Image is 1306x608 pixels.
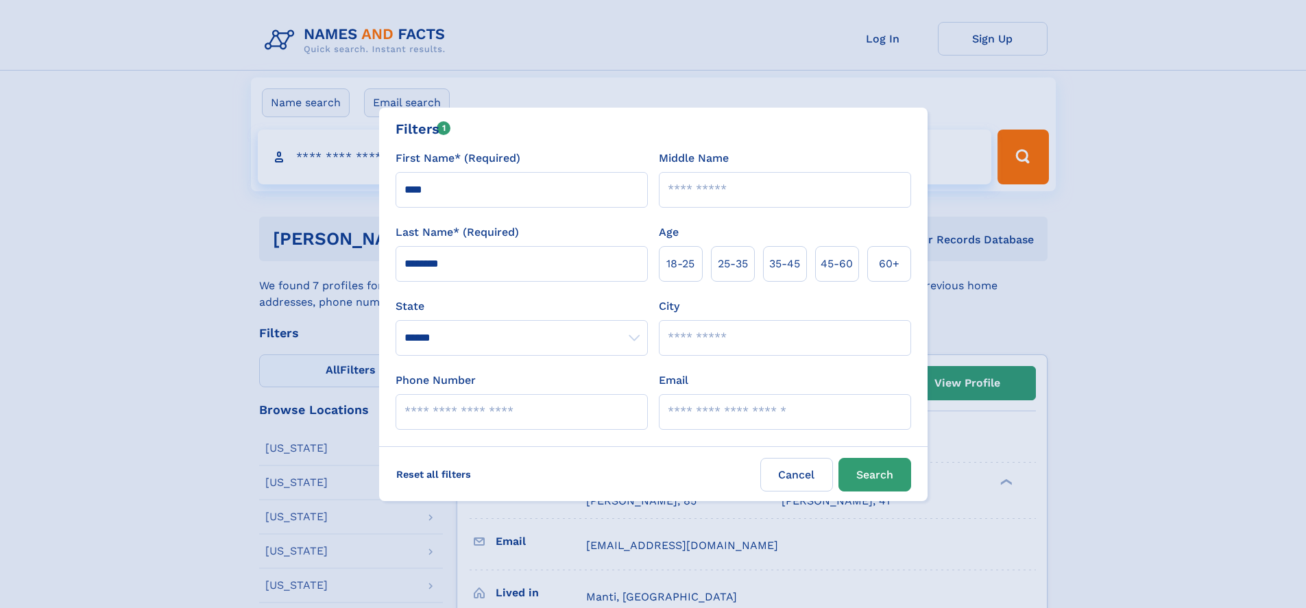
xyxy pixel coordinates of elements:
[838,458,911,491] button: Search
[718,256,748,272] span: 25‑35
[769,256,800,272] span: 35‑45
[666,256,694,272] span: 18‑25
[396,119,451,139] div: Filters
[396,372,476,389] label: Phone Number
[659,150,729,167] label: Middle Name
[387,458,480,491] label: Reset all filters
[396,298,648,315] label: State
[659,298,679,315] label: City
[396,224,519,241] label: Last Name* (Required)
[879,256,899,272] span: 60+
[396,150,520,167] label: First Name* (Required)
[659,372,688,389] label: Email
[760,458,833,491] label: Cancel
[659,224,679,241] label: Age
[821,256,853,272] span: 45‑60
